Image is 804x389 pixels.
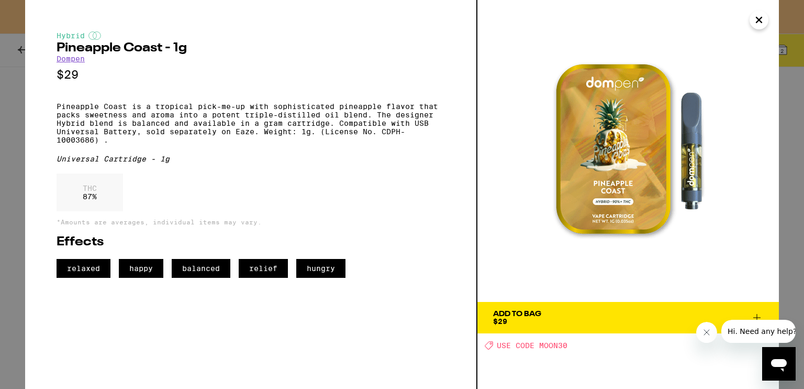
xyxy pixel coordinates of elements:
[750,10,768,29] button: Close
[57,102,445,144] p: Pineapple Coast is a tropical pick-me-up with sophisticated pineapple flavor that packs sweetness...
[57,42,445,55] h2: Pineapple Coast - 1g
[57,219,445,225] p: *Amounts are averages, individual items may vary.
[57,259,110,278] span: relaxed
[6,7,75,16] span: Hi. Need any help?
[88,31,101,40] img: hybridColor.svg
[493,310,541,318] div: Add To Bag
[477,302,779,333] button: Add To Bag$29
[57,236,445,248] h2: Effects
[721,320,796,343] iframe: Message from company
[497,341,567,350] span: USE CODE MOON30
[239,259,288,278] span: relief
[57,68,445,81] p: $29
[696,322,717,343] iframe: Close message
[57,155,445,163] div: Universal Cartridge - 1g
[296,259,345,278] span: hungry
[493,317,507,326] span: $29
[57,55,85,63] a: Dompen
[762,347,796,381] iframe: Button to launch messaging window
[83,184,97,192] p: THC
[119,259,163,278] span: happy
[172,259,230,278] span: balanced
[57,31,445,40] div: Hybrid
[57,174,123,211] div: 87 %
